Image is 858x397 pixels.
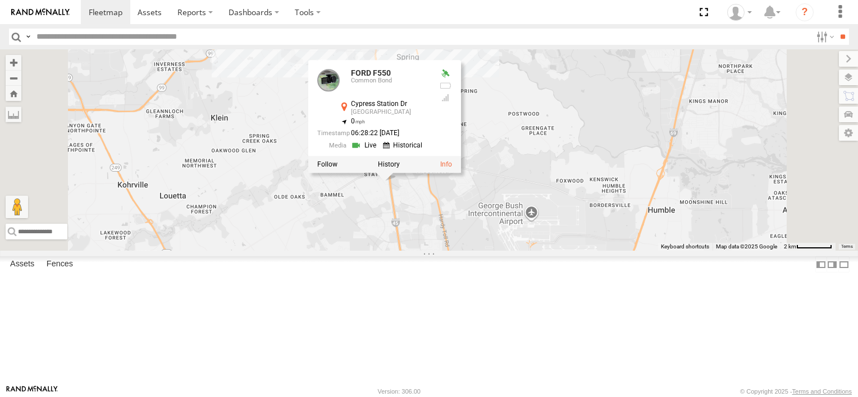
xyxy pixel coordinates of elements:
[6,107,21,122] label: Measure
[723,4,756,21] div: Lupe Hernandez
[6,70,21,86] button: Zoom out
[6,55,21,70] button: Zoom in
[24,29,33,45] label: Search Query
[351,109,430,116] div: [GEOGRAPHIC_DATA]
[792,388,852,395] a: Terms and Conditions
[6,86,21,101] button: Zoom Home
[41,257,79,273] label: Fences
[661,243,709,251] button: Keyboard shortcuts
[6,386,58,397] a: Visit our Website
[351,77,430,84] div: Common Bond
[378,388,421,395] div: Version: 306.00
[740,388,852,395] div: © Copyright 2025 -
[11,8,70,16] img: rand-logo.svg
[317,160,337,168] label: Realtime tracking of Asset
[839,125,858,141] label: Map Settings
[716,243,777,250] span: Map data ©2025 Google
[351,100,430,108] div: Cypress Station Dr
[4,257,40,273] label: Assets
[351,140,380,150] a: View Live Media Streams
[383,140,426,150] a: View Historical Media Streams
[351,68,391,77] a: FORD F550
[439,81,452,90] div: No battery health information received from this device.
[784,243,796,250] span: 2 km
[351,117,365,125] span: 0
[317,130,430,137] div: Date/time of location update
[317,69,340,91] a: View Asset Details
[796,3,814,21] i: ?
[781,243,836,251] button: Map Scale: 2 km per 60 pixels
[378,160,400,168] label: View Asset History
[439,69,452,78] div: Valid GPS Fix
[815,256,827,273] label: Dock Summary Table to the Left
[6,196,28,218] button: Drag Pegman onto the map to open Street View
[827,256,838,273] label: Dock Summary Table to the Right
[838,256,850,273] label: Hide Summary Table
[812,29,836,45] label: Search Filter Options
[439,93,452,102] div: Last Event GSM Signal Strength
[841,244,853,248] a: Terms
[440,160,452,168] a: View Asset Details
